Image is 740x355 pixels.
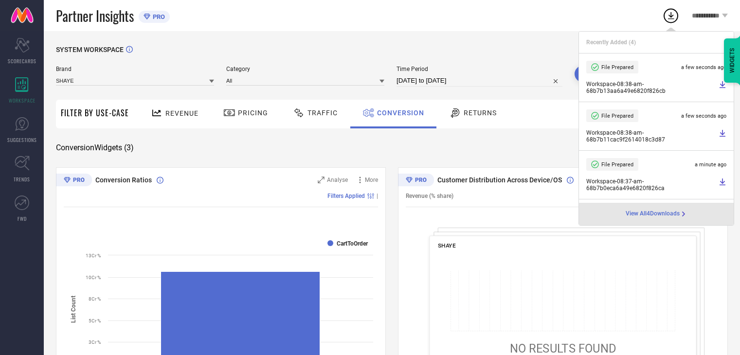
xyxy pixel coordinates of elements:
span: File Prepared [601,64,633,71]
span: Time Period [397,66,562,72]
a: Download [719,81,726,94]
span: Returns [464,109,497,117]
a: Download [719,129,726,143]
span: PRO [150,13,165,20]
text: 8Cr % [89,296,101,302]
tspan: List Count [70,296,77,323]
span: Conversion Ratios [95,176,152,184]
text: 3Cr % [89,339,101,345]
div: Premium [56,174,92,188]
span: Customer Distribution Across Device/OS [437,176,562,184]
div: Open download list [662,7,680,24]
div: Premium [398,174,434,188]
span: Brand [56,66,214,72]
span: Analyse [327,177,348,183]
span: View All 4 Downloads [626,210,680,218]
text: 10Cr % [86,275,101,280]
text: 5Cr % [89,318,101,323]
span: File Prepared [601,113,633,119]
span: Recently Added ( 4 ) [586,39,636,46]
span: SCORECARDS [8,57,36,65]
span: Conversion Widgets ( 3 ) [56,143,134,153]
span: Pricing [238,109,268,117]
a: View All4Downloads [626,210,687,218]
div: Open download page [626,210,687,218]
span: Traffic [307,109,338,117]
span: FWD [18,215,27,222]
span: Partner Insights [56,6,134,26]
span: Workspace - 08:38-am - 68b7b13aa6a49e6820f826cb [586,81,716,94]
span: Filters Applied [327,193,365,199]
span: TRENDS [14,176,30,183]
span: a minute ago [695,161,726,168]
span: More [365,177,378,183]
span: WORKSPACE [9,97,36,104]
span: Category [226,66,384,72]
span: Workspace - 08:38-am - 68b7b11cac9f2614018c3d87 [586,129,716,143]
text: CartToOrder [337,240,368,247]
span: Workspace - 08:37-am - 68b7b0eca6a49e6820f826ca [586,178,716,192]
span: SUGGESTIONS [7,136,37,143]
svg: Zoom [318,177,325,183]
text: 13Cr % [86,253,101,258]
span: SYSTEM WORKSPACE [56,46,124,53]
span: | [377,193,378,199]
span: Filter By Use-Case [61,107,129,119]
a: Download [719,178,726,192]
span: a few seconds ago [681,113,726,119]
span: File Prepared [601,161,633,168]
span: SHAYE [438,242,456,249]
span: Conversion [377,109,424,117]
span: a few seconds ago [681,64,726,71]
input: Select time period [397,75,562,87]
span: Revenue (% share) [406,193,453,199]
button: Search [575,66,627,82]
span: Revenue [165,109,199,117]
